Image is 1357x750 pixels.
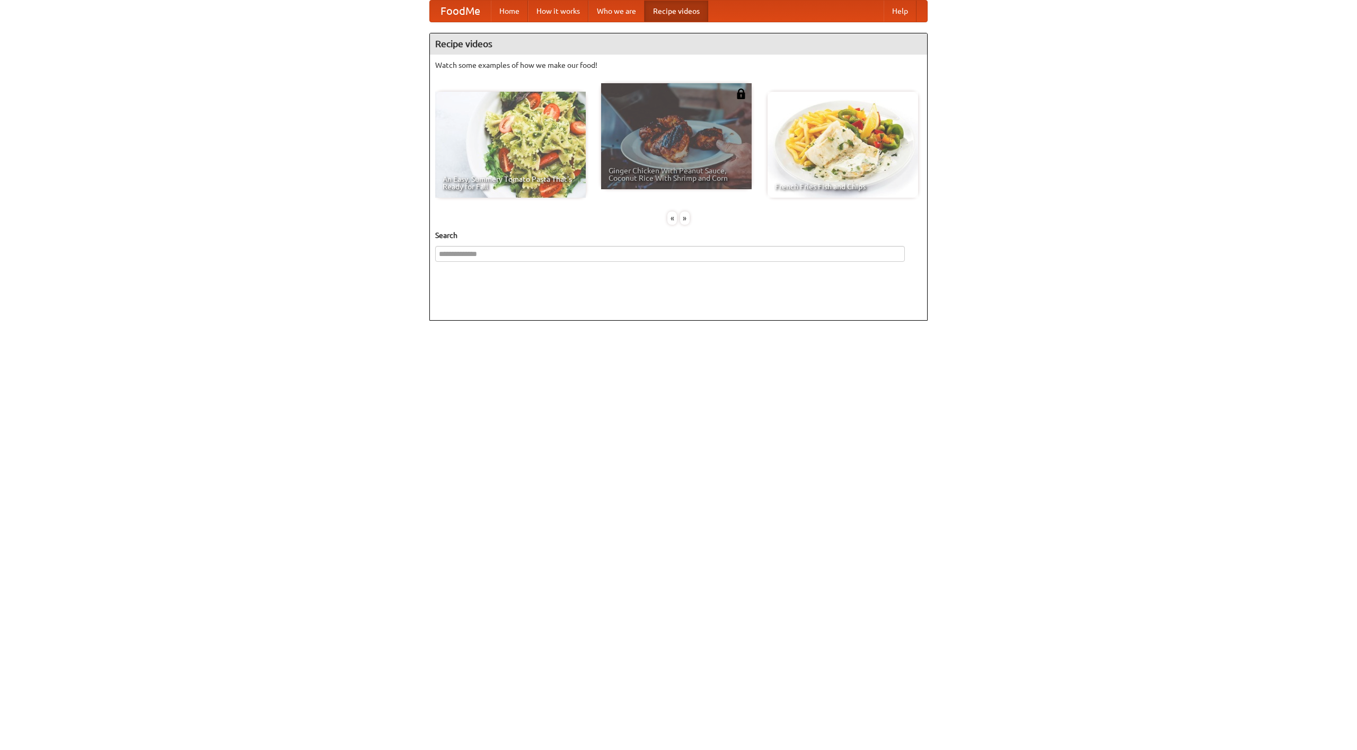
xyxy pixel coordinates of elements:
[430,1,491,22] a: FoodMe
[588,1,645,22] a: Who we are
[430,33,927,55] h4: Recipe videos
[884,1,917,22] a: Help
[443,175,578,190] span: An Easy, Summery Tomato Pasta That's Ready for Fall
[491,1,528,22] a: Home
[528,1,588,22] a: How it works
[768,92,918,198] a: French Fries Fish and Chips
[680,211,690,225] div: »
[435,60,922,70] p: Watch some examples of how we make our food!
[736,89,746,99] img: 483408.png
[435,92,586,198] a: An Easy, Summery Tomato Pasta That's Ready for Fall
[775,183,911,190] span: French Fries Fish and Chips
[667,211,677,225] div: «
[645,1,708,22] a: Recipe videos
[435,230,922,241] h5: Search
